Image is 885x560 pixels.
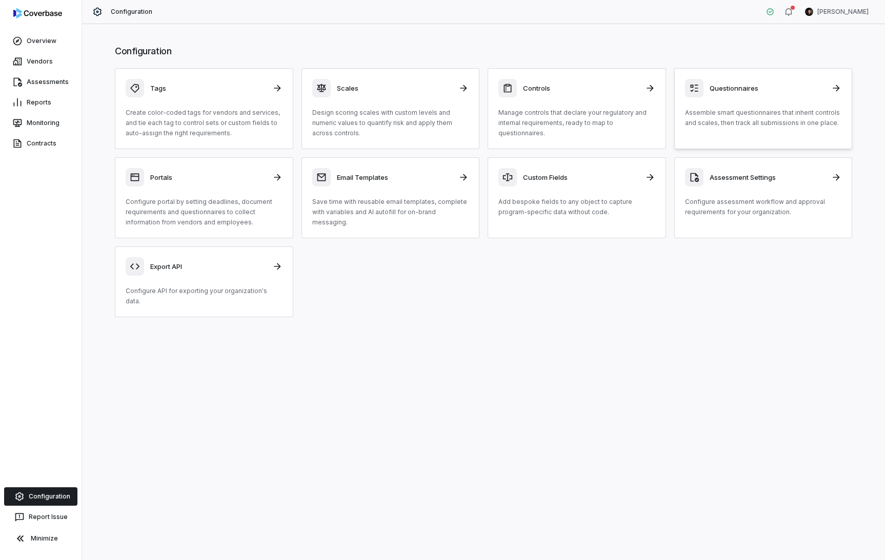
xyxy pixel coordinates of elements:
[674,157,853,238] a: Assessment SettingsConfigure assessment workflow and approval requirements for your organization.
[115,68,293,149] a: TagsCreate color-coded tags for vendors and services, and tie each tag to control sets or custom ...
[4,487,77,506] a: Configuration
[301,157,480,238] a: Email TemplatesSave time with reusable email templates, complete with variables and AI autofill f...
[150,173,266,182] h3: Portals
[312,197,469,227] p: Save time with reusable email templates, complete with variables and AI autofill for on-brand mes...
[498,108,655,138] p: Manage controls that declare your regulatory and internal requirements, ready to map to questionn...
[13,8,62,18] img: logo-D7KZi-bG.svg
[685,197,842,217] p: Configure assessment workflow and approval requirements for your organization.
[126,197,283,227] p: Configure portal by setting deadlines, document requirements and questionnaires to collect inform...
[337,84,453,93] h3: Scales
[115,246,293,317] a: Export APIConfigure API for exporting your organization's data.
[2,134,79,153] a: Contracts
[115,157,293,238] a: PortalsConfigure portal by setting deadlines, document requirements and questionnaires to collect...
[523,84,639,93] h3: Controls
[126,286,283,306] p: Configure API for exporting your organization's data.
[301,68,480,149] a: ScalesDesign scoring scales with custom levels and numeric values to quantify risk and apply them...
[111,8,153,16] span: Configuration
[488,68,666,149] a: ControlsManage controls that declare your regulatory and internal requirements, ready to map to q...
[150,262,266,271] h3: Export API
[126,108,283,138] p: Create color-coded tags for vendors and services, and tie each tag to control sets or custom fiel...
[523,173,639,182] h3: Custom Fields
[4,528,77,549] button: Minimize
[2,73,79,91] a: Assessments
[805,8,813,16] img: Clarence Chio avatar
[674,68,853,149] a: QuestionnairesAssemble smart questionnaires that inherit controls and scales, then track all subm...
[2,32,79,50] a: Overview
[312,108,469,138] p: Design scoring scales with custom levels and numeric values to quantify risk and apply them acros...
[2,114,79,132] a: Monitoring
[2,52,79,71] a: Vendors
[817,8,869,16] span: [PERSON_NAME]
[685,108,842,128] p: Assemble smart questionnaires that inherit controls and scales, then track all submissions in one...
[498,197,655,217] p: Add bespoke fields to any object to capture program-specific data without code.
[337,173,453,182] h3: Email Templates
[4,508,77,526] button: Report Issue
[710,173,826,182] h3: Assessment Settings
[799,4,875,19] button: Clarence Chio avatar[PERSON_NAME]
[2,93,79,112] a: Reports
[710,84,826,93] h3: Questionnaires
[150,84,266,93] h3: Tags
[115,45,852,58] h1: Configuration
[488,157,666,238] a: Custom FieldsAdd bespoke fields to any object to capture program-specific data without code.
